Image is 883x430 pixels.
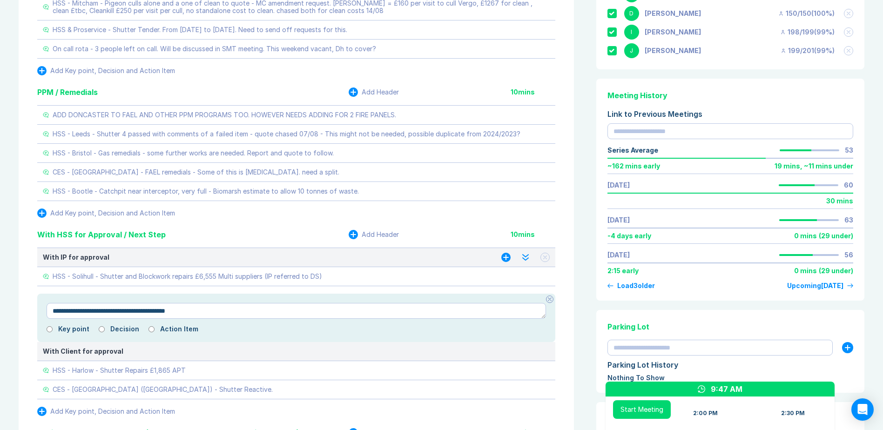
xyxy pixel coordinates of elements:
div: 2:00 PM [693,410,718,417]
div: 56 [844,251,853,259]
div: 30 mins [826,197,853,205]
button: Load3older [607,282,655,289]
div: Series Average [607,147,658,154]
div: Upcoming [DATE] [787,282,843,289]
div: 19 mins , ~ 11 mins under [775,162,853,170]
a: Upcoming[DATE] [787,282,853,289]
div: 60 [844,181,853,189]
div: Link to Previous Meetings [607,108,853,120]
div: 150 / 150 ( 100 %) [778,10,835,17]
div: With Client for approval [43,348,550,355]
div: David Hayter [645,10,701,17]
div: HSS - Solihull - Shutter and Blockwork repairs £6,555 Multi suppliers (IP referred to DS) [53,273,322,280]
div: Add Header [362,88,399,96]
button: Add Header [349,87,399,97]
a: [DATE] [607,251,630,259]
div: 199 / 201 ( 99 %) [781,47,835,54]
label: Action Item [160,325,198,333]
div: Add Key point, Decision and Action Item [50,67,175,74]
div: 2:30 PM [781,410,805,417]
div: D [624,6,639,21]
button: Add Key point, Decision and Action Item [37,208,175,218]
div: ~ 162 mins early [607,162,660,170]
label: Decision [110,325,139,333]
div: Meeting History [607,90,853,101]
div: Jonny Welbourn [645,47,701,54]
div: CES - [GEOGRAPHIC_DATA] ([GEOGRAPHIC_DATA]) - Shutter Reactive. [53,386,273,393]
div: Load 3 older [617,282,655,289]
div: Add Header [362,231,399,238]
a: [DATE] [607,181,630,189]
div: ( 29 under ) [819,232,853,240]
div: 0 mins [794,267,817,275]
div: HSS - Bristol - Gas remedials - some further works are needed. Report and quote to follow. [53,149,334,157]
div: Open Intercom Messenger [851,398,874,421]
div: 63 [844,216,853,224]
div: I [624,25,639,40]
div: 198 / 199 ( 99 %) [780,28,835,36]
button: Add Key point, Decision and Action Item [37,66,175,75]
div: J [624,43,639,58]
div: 10 mins [511,231,555,238]
div: Parking Lot [607,321,853,332]
div: Add Key point, Decision and Action Item [50,408,175,415]
div: Iain Parnell [645,28,701,36]
div: ( 29 under ) [819,267,853,275]
a: [DATE] [607,216,630,224]
div: 0 mins [794,232,817,240]
div: 10 mins [511,88,555,96]
button: Add Header [349,230,399,239]
div: HSS - Bootle - Catchpit near interceptor, very full - Biomarsh estimate to allow 10 tonnes of waste. [53,188,359,195]
div: 9:47 AM [711,383,742,395]
div: HSS & Proservice - Shutter Tender. From [DATE] to [DATE]. Need to send off requests for this. [53,26,347,34]
div: HSS - Harlow - Shutter Repairs £1,865 APT [53,367,186,374]
div: 53 [845,147,853,154]
div: On call rota - 3 people left on call. Will be discussed in SMT meeting. This weekend vacant, Dh t... [53,45,376,53]
div: Add Key point, Decision and Action Item [50,209,175,217]
div: Parking Lot History [607,359,853,370]
div: PPM / Remedials [37,87,98,98]
button: Add Key point, Decision and Action Item [37,407,175,416]
div: -4 days early [607,232,651,240]
div: HSS - Leeds - Shutter 4 passed with comments of a failed item - quote chased 07/08 - This might n... [53,130,520,138]
button: Start Meeting [613,400,671,419]
div: With HSS for Approval / Next Step [37,229,166,240]
div: 2:15 early [607,267,639,275]
div: CES - [GEOGRAPHIC_DATA] - FAEL remedials - Some of this is [MEDICAL_DATA]. need a split. [53,168,339,176]
div: With IP for approval [43,254,483,261]
div: Nothing To Show [607,374,853,382]
div: ADD DONCASTER TO FAEL AND OTHER PPM PROGRAMS TOO. HOWEVER NEEDS ADDING FOR 2 FIRE PANELS. [53,111,396,119]
label: Key point [58,325,89,333]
